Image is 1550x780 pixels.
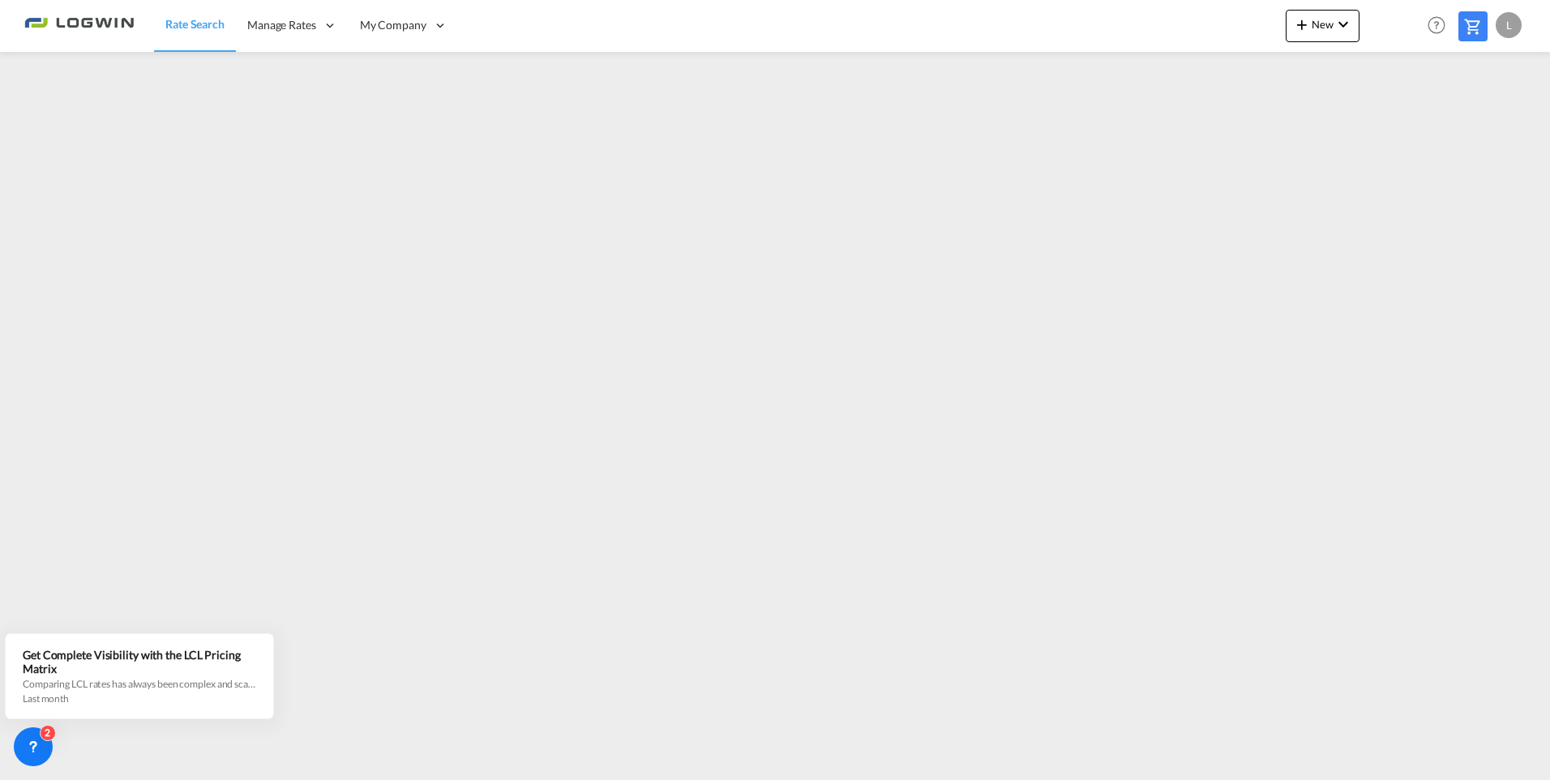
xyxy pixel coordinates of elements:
[1334,15,1353,34] md-icon: icon-chevron-down
[1286,10,1359,42] button: icon-plus 400-fgNewicon-chevron-down
[1496,12,1522,38] div: L
[360,17,426,33] span: My Company
[247,17,316,33] span: Manage Rates
[1292,18,1353,31] span: New
[1423,11,1450,39] span: Help
[165,17,225,31] span: Rate Search
[1423,11,1458,41] div: Help
[24,7,134,44] img: 2761ae10d95411efa20a1f5e0282d2d7.png
[1292,15,1312,34] md-icon: icon-plus 400-fg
